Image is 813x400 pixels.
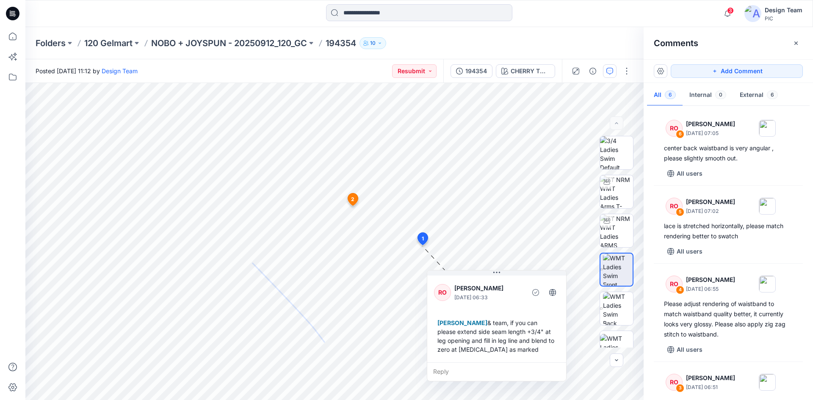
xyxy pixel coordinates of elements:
[677,345,702,355] p: All users
[767,91,778,99] span: 6
[686,197,735,207] p: [PERSON_NAME]
[603,254,633,286] img: WMT Ladies Swim Front
[151,37,307,49] a: NOBO + JOYSPUN - 20250912_120_GC
[664,343,706,356] button: All users
[654,38,698,48] h2: Comments
[671,64,803,78] button: Add Comment
[359,37,386,49] button: 10
[715,91,726,99] span: 0
[686,285,735,293] p: [DATE] 06:55
[600,136,633,169] img: 3/4 Ladies Swim Default
[351,196,354,203] span: 2
[664,221,793,241] div: lace is stretched horizontally, please match rendering better to swatch
[676,130,684,138] div: 6
[427,362,566,381] div: Reply
[733,85,785,106] button: External
[434,284,451,301] div: RO
[683,85,733,106] button: Internal
[664,143,793,163] div: center back waistband is very angular , please slightly smooth out.
[465,66,487,76] div: 194354
[765,5,802,15] div: Design Team
[84,37,133,49] a: 120 Gelmart
[686,275,735,285] p: [PERSON_NAME]
[496,64,555,78] button: CHERRY TOMATO
[102,67,138,74] a: Design Team
[666,198,683,215] div: RO
[727,7,734,14] span: 3
[36,37,66,49] a: Folders
[666,276,683,292] div: RO
[686,129,735,138] p: [DATE] 07:05
[666,374,683,391] div: RO
[647,85,683,106] button: All
[36,66,138,75] span: Posted [DATE] 11:12 by
[603,292,633,325] img: WMT Ladies Swim Back
[586,64,600,78] button: Details
[454,283,523,293] p: [PERSON_NAME]
[666,120,683,137] div: RO
[326,37,356,49] p: 194354
[676,208,684,216] div: 5
[454,293,523,302] p: [DATE] 06:33
[686,207,735,215] p: [DATE] 07:02
[437,319,487,326] span: [PERSON_NAME]
[677,168,702,179] p: All users
[600,214,633,247] img: TT NRM WMT Ladies ARMS DOWN
[665,91,676,99] span: 6
[434,315,559,357] div: & team, if you can please extend side seam length +3/4" at leg opening and fill in leg line and b...
[686,383,735,392] p: [DATE] 06:51
[677,246,702,257] p: All users
[422,235,424,243] span: 1
[451,64,492,78] button: 194354
[744,5,761,22] img: avatar
[600,175,633,208] img: TT NRM WMT Ladies Arms T-POSE
[686,119,735,129] p: [PERSON_NAME]
[664,167,706,180] button: All users
[664,299,793,339] div: Please adjust rendering of waistband to match waistband quality better, it currently looks very g...
[765,15,802,22] div: PIC
[600,334,633,361] img: WMT Ladies Swim Left
[511,66,550,76] div: CHERRY TOMATO
[676,384,684,392] div: 3
[370,39,376,48] p: 10
[664,245,706,258] button: All users
[686,373,735,383] p: [PERSON_NAME]
[676,286,684,294] div: 4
